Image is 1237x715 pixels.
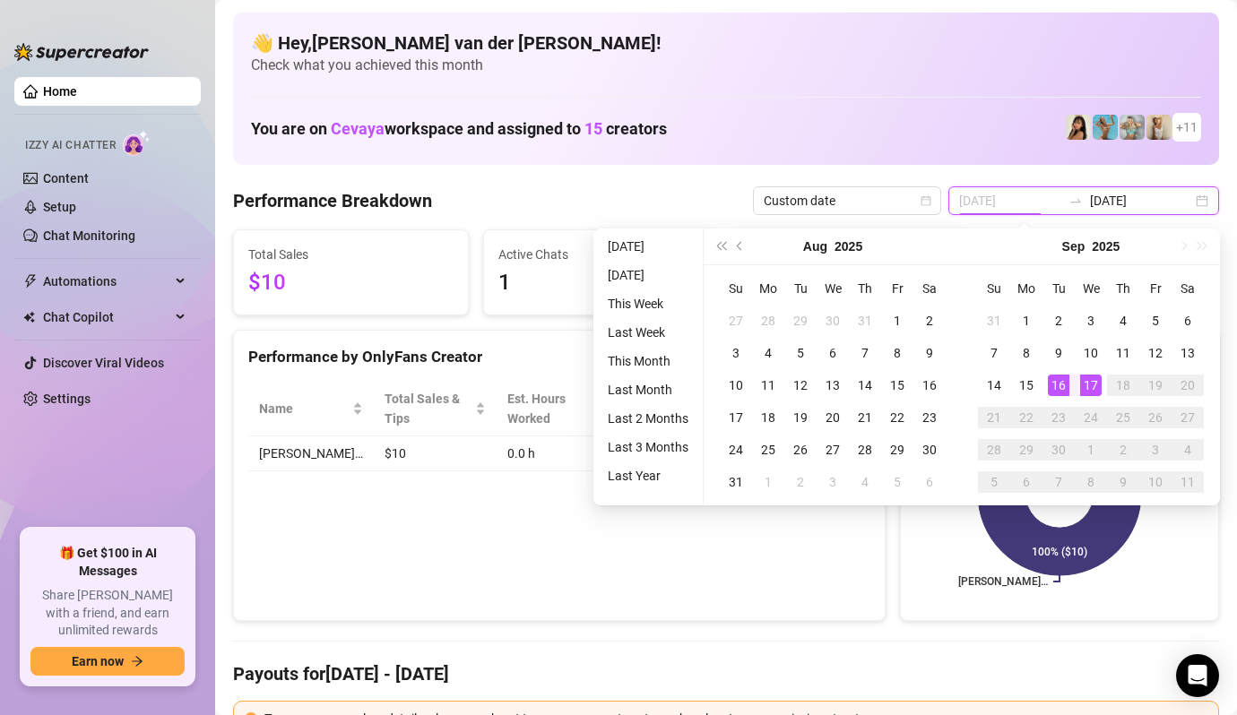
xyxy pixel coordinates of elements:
[1107,401,1139,434] td: 2025-09-25
[887,310,908,332] div: 1
[30,647,185,676] button: Earn nowarrow-right
[881,369,913,401] td: 2025-08-15
[720,434,752,466] td: 2025-08-24
[913,272,946,305] th: Sa
[1042,337,1075,369] td: 2025-09-09
[72,654,124,668] span: Earn now
[1172,305,1204,337] td: 2025-09-06
[1172,369,1204,401] td: 2025-09-20
[43,84,77,99] a: Home
[720,272,752,305] th: Su
[1016,342,1037,364] div: 8
[1010,466,1042,498] td: 2025-10-06
[978,401,1010,434] td: 2025-09-21
[1042,434,1075,466] td: 2025-09-30
[43,171,89,185] a: Content
[757,407,779,428] div: 18
[1048,471,1069,493] div: 7
[233,661,1219,686] h4: Payouts for [DATE] - [DATE]
[978,466,1010,498] td: 2025-10-05
[1172,272,1204,305] th: Sa
[1048,342,1069,364] div: 9
[790,439,811,461] div: 26
[978,434,1010,466] td: 2025-09-28
[854,375,876,396] div: 14
[790,375,811,396] div: 12
[784,401,817,434] td: 2025-08-19
[601,379,696,401] li: Last Month
[601,350,696,372] li: This Month
[1010,401,1042,434] td: 2025-09-22
[1075,369,1107,401] td: 2025-09-17
[752,401,784,434] td: 2025-08-18
[1107,272,1139,305] th: Th
[601,408,696,429] li: Last 2 Months
[849,305,881,337] td: 2025-07-31
[1042,369,1075,401] td: 2025-09-16
[817,272,849,305] th: We
[25,137,116,154] span: Izzy AI Chatter
[849,466,881,498] td: 2025-09-04
[1112,407,1134,428] div: 25
[1075,305,1107,337] td: 2025-09-03
[913,369,946,401] td: 2025-08-16
[854,310,876,332] div: 31
[1172,337,1204,369] td: 2025-09-13
[1177,342,1198,364] div: 13
[43,356,164,370] a: Discover Viral Videos
[248,266,454,300] span: $10
[959,191,1061,211] input: Start date
[817,434,849,466] td: 2025-08-27
[123,130,151,156] img: AI Chatter
[374,382,497,436] th: Total Sales & Tips
[248,345,870,369] div: Performance by OnlyFans Creator
[1042,305,1075,337] td: 2025-09-02
[784,434,817,466] td: 2025-08-26
[1177,375,1198,396] div: 20
[23,274,38,289] span: thunderbolt
[913,466,946,498] td: 2025-09-06
[1145,310,1166,332] div: 5
[1112,342,1134,364] div: 11
[919,407,940,428] div: 23
[725,342,747,364] div: 3
[1177,407,1198,428] div: 27
[983,439,1005,461] div: 28
[881,337,913,369] td: 2025-08-08
[752,466,784,498] td: 2025-09-01
[784,466,817,498] td: 2025-09-02
[887,375,908,396] div: 15
[1177,471,1198,493] div: 11
[757,439,779,461] div: 25
[725,439,747,461] div: 24
[1042,401,1075,434] td: 2025-09-23
[817,466,849,498] td: 2025-09-03
[784,337,817,369] td: 2025-08-05
[584,119,602,138] span: 15
[854,342,876,364] div: 7
[1139,466,1172,498] td: 2025-10-10
[887,342,908,364] div: 8
[497,436,622,471] td: 0.0 h
[1075,466,1107,498] td: 2025-10-08
[983,342,1005,364] div: 7
[822,342,843,364] div: 6
[1016,407,1037,428] div: 22
[601,436,696,458] li: Last 3 Months
[30,545,185,580] span: 🎁 Get $100 in AI Messages
[913,305,946,337] td: 2025-08-02
[854,471,876,493] div: 4
[822,471,843,493] div: 3
[978,272,1010,305] th: Su
[601,465,696,487] li: Last Year
[919,342,940,364] div: 9
[1172,401,1204,434] td: 2025-09-27
[1112,310,1134,332] div: 4
[1139,369,1172,401] td: 2025-09-19
[817,305,849,337] td: 2025-07-30
[1080,342,1102,364] div: 10
[43,392,91,406] a: Settings
[498,266,704,300] span: 1
[1075,434,1107,466] td: 2025-10-01
[251,119,667,139] h1: You are on workspace and assigned to creators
